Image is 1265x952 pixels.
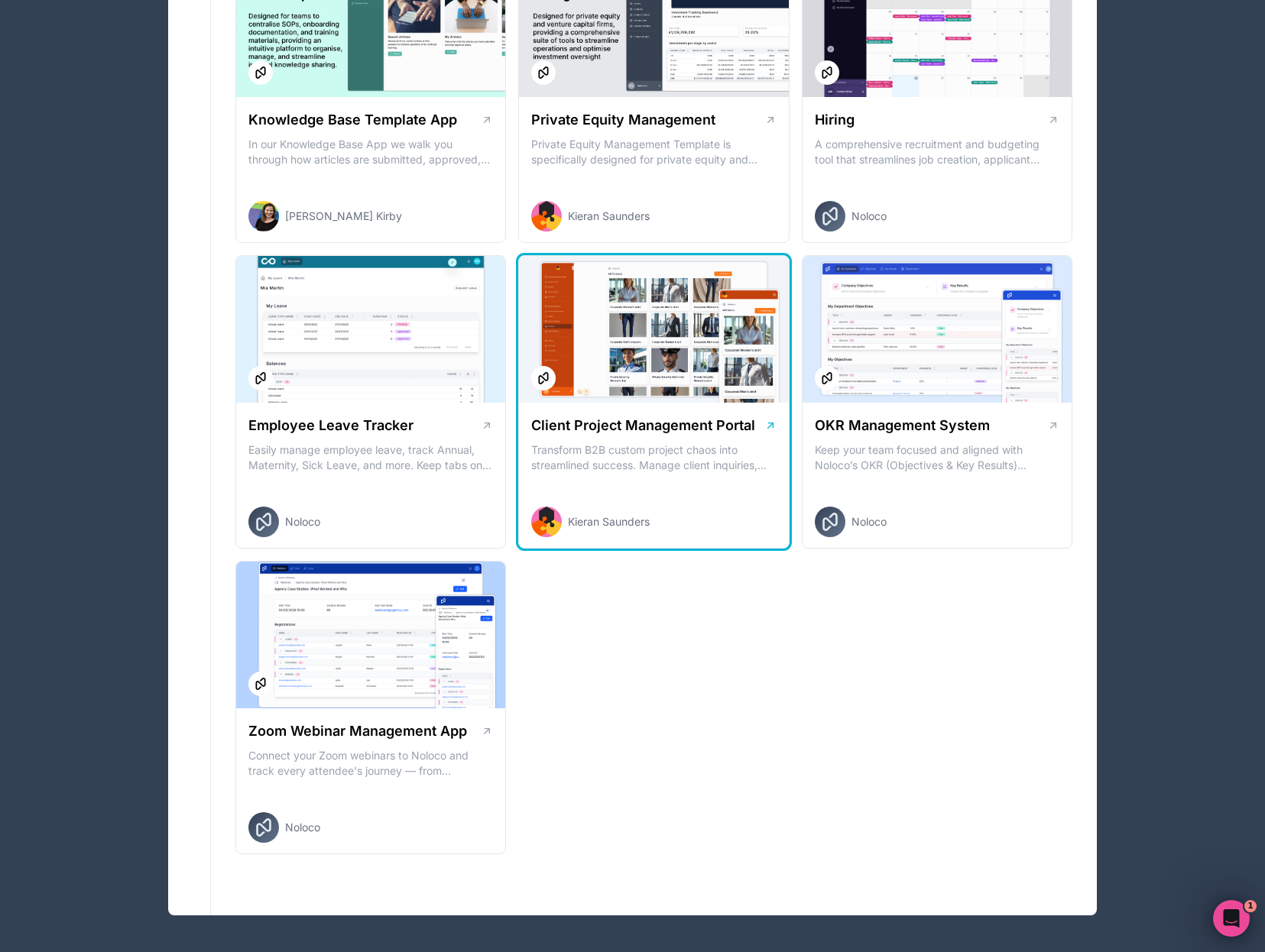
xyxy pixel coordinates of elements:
[531,109,715,131] h1: Private Equity Management
[851,514,887,529] span: Noloco
[815,442,1059,473] p: Keep your team focused and aligned with Noloco’s OKR (Objectives & Key Results) Management System...
[285,514,320,529] span: Noloco
[1244,900,1257,912] span: 1
[285,820,320,835] span: Noloco
[531,442,776,473] p: Transform B2B custom project chaos into streamlined success. Manage client inquiries, track proje...
[815,415,990,436] h1: OKR Management System
[1213,900,1250,937] iframe: Intercom live chat
[248,109,457,131] h1: Knowledge Base Template App
[851,209,887,224] span: Noloco
[568,514,650,529] span: Kieran Saunders
[285,209,402,224] span: [PERSON_NAME] Kirby
[248,137,493,167] p: In our Knowledge Base App we walk you through how articles are submitted, approved, and managed, ...
[248,442,493,473] p: Easily manage employee leave, track Annual, Maternity, Sick Leave, and more. Keep tabs on leave b...
[531,415,755,436] h1: Client Project Management Portal
[815,109,855,131] h1: Hiring
[531,137,776,167] p: Private Equity Management Template is specifically designed for private equity and venture capita...
[248,720,467,742] h1: Zoom Webinar Management App
[248,415,414,436] h1: Employee Leave Tracker
[568,209,650,224] span: Kieran Saunders
[815,137,1059,167] p: A comprehensive recruitment and budgeting tool that streamlines job creation, applicant tracking,...
[248,748,493,779] p: Connect your Zoom webinars to Noloco and track every attendee's journey — from registration to en...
